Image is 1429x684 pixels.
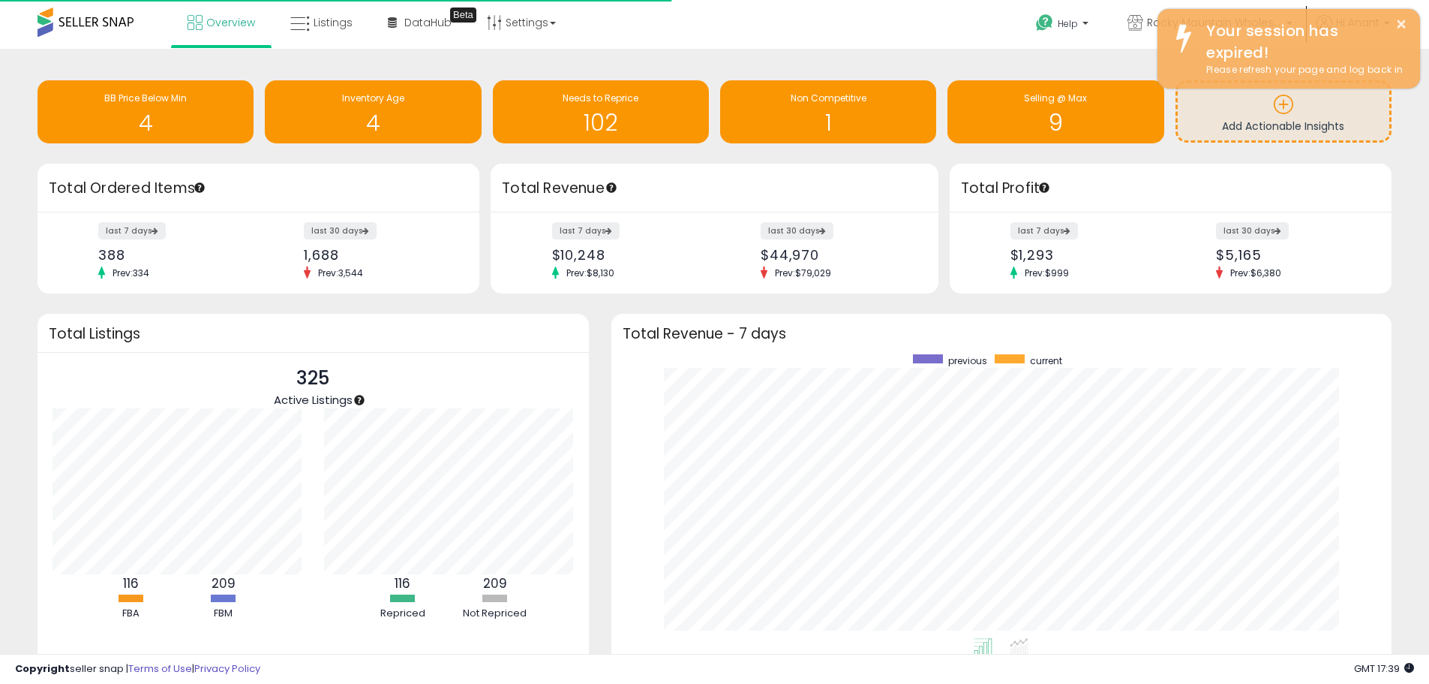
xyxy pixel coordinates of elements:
h1: 102 [500,110,701,135]
div: FBA [86,607,176,621]
div: 1,688 [304,247,453,263]
h3: Total Revenue - 7 days [623,328,1380,339]
span: Selling @ Max [1024,92,1087,104]
span: Inventory Age [342,92,404,104]
div: $5,165 [1216,247,1365,263]
span: Rocky Mountain Wholesale [1147,15,1282,30]
b: 209 [212,574,236,592]
label: last 30 days [304,222,377,240]
strong: Copyright [15,661,70,676]
b: 209 [483,574,507,592]
div: $10,248 [552,247,704,263]
span: Prev: 334 [105,267,157,279]
a: Needs to Reprice 102 [493,80,709,143]
span: BB Price Below Min [104,92,187,104]
b: 116 [395,574,410,592]
div: Not Repriced [450,607,540,621]
div: Your session has expired! [1195,20,1409,63]
span: Overview [206,15,255,30]
a: Terms of Use [128,661,192,676]
div: Repriced [358,607,448,621]
label: last 7 days [1010,222,1078,240]
h3: Total Revenue [502,178,927,199]
b: 116 [123,574,139,592]
h1: 1 [728,110,929,135]
span: Active Listings [274,392,353,408]
a: Non Competitive 1 [720,80,936,143]
h3: Total Listings [49,328,578,339]
span: Prev: $8,130 [559,267,622,279]
div: $44,970 [761,247,912,263]
a: Privacy Policy [194,661,260,676]
div: FBM [179,607,269,621]
label: last 30 days [1216,222,1289,240]
a: Selling @ Max 9 [947,80,1163,143]
h1: 4 [272,110,473,135]
label: last 7 days [552,222,620,240]
a: Help [1024,2,1103,49]
label: last 30 days [761,222,833,240]
span: Add Actionable Insights [1222,119,1344,134]
span: DataHub [404,15,452,30]
span: Listings [314,15,353,30]
p: 325 [274,364,353,393]
h3: Total Ordered Items [49,178,468,199]
h1: 9 [955,110,1156,135]
div: seller snap | | [15,662,260,676]
button: × [1395,15,1407,34]
a: Inventory Age 4 [265,80,481,143]
span: current [1030,354,1062,367]
span: Non Competitive [791,92,866,104]
h3: Total Profit [961,178,1380,199]
div: Tooltip anchor [450,8,476,23]
a: BB Price Below Min 4 [38,80,254,143]
div: Please refresh your page and log back in [1195,63,1409,77]
span: Prev: $999 [1017,267,1076,279]
div: Tooltip anchor [1037,181,1051,194]
span: Needs to Reprice [563,92,638,104]
i: Get Help [1035,14,1054,32]
label: last 7 days [98,222,166,240]
div: Tooltip anchor [605,181,618,194]
div: $1,293 [1010,247,1160,263]
div: 388 [98,247,248,263]
span: 2025-09-15 17:39 GMT [1354,661,1414,676]
div: Tooltip anchor [193,181,206,194]
span: Prev: $79,029 [767,267,839,279]
div: Tooltip anchor [353,393,366,407]
h1: 4 [45,110,246,135]
a: Add Actionable Insights [1178,83,1389,140]
span: Help [1058,17,1078,30]
span: Prev: 3,544 [311,267,371,279]
span: previous [948,354,987,367]
span: Prev: $6,380 [1223,267,1289,279]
